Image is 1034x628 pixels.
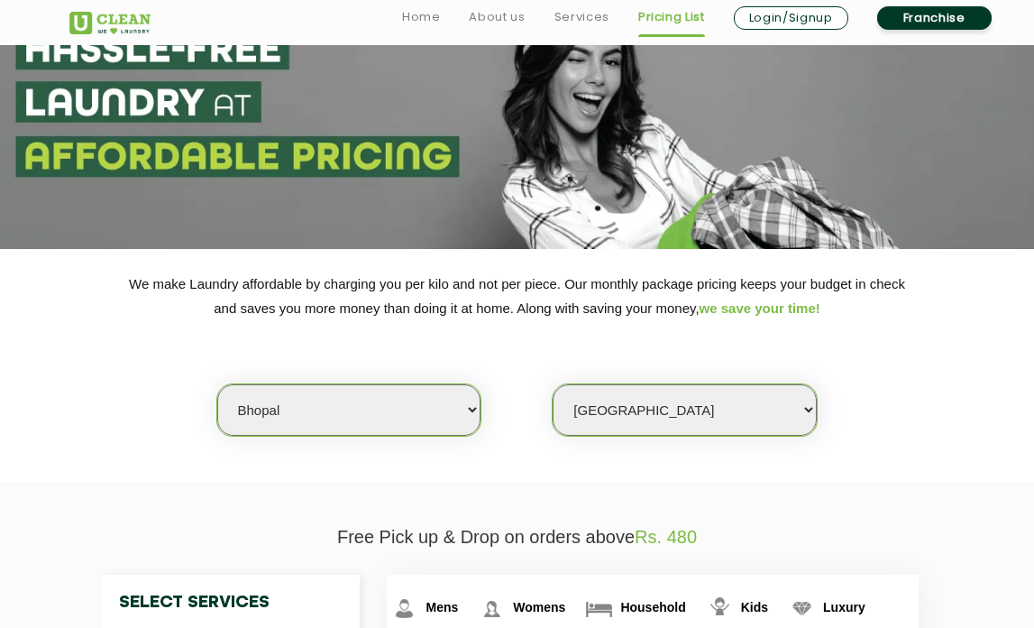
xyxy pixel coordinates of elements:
[425,600,458,614] span: Mens
[700,300,820,316] span: we save your time!
[734,6,848,30] a: Login/Signup
[635,527,697,547] span: Rs. 480
[877,6,992,30] a: Franchise
[823,600,865,614] span: Luxury
[69,12,151,34] img: UClean Laundry and Dry Cleaning
[389,593,420,624] img: Mens
[638,6,705,28] a: Pricing List
[469,6,525,28] a: About us
[69,272,965,320] p: We make Laundry affordable by charging you per kilo and not per piece. Our monthly package pricin...
[786,593,818,624] img: Luxury
[554,6,609,28] a: Services
[741,600,768,614] span: Kids
[620,600,685,614] span: Household
[69,527,965,548] p: Free Pick up & Drop on orders above
[513,600,565,614] span: Womens
[402,6,441,28] a: Home
[704,593,736,624] img: Kids
[583,593,615,624] img: Household
[476,593,508,624] img: Womens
